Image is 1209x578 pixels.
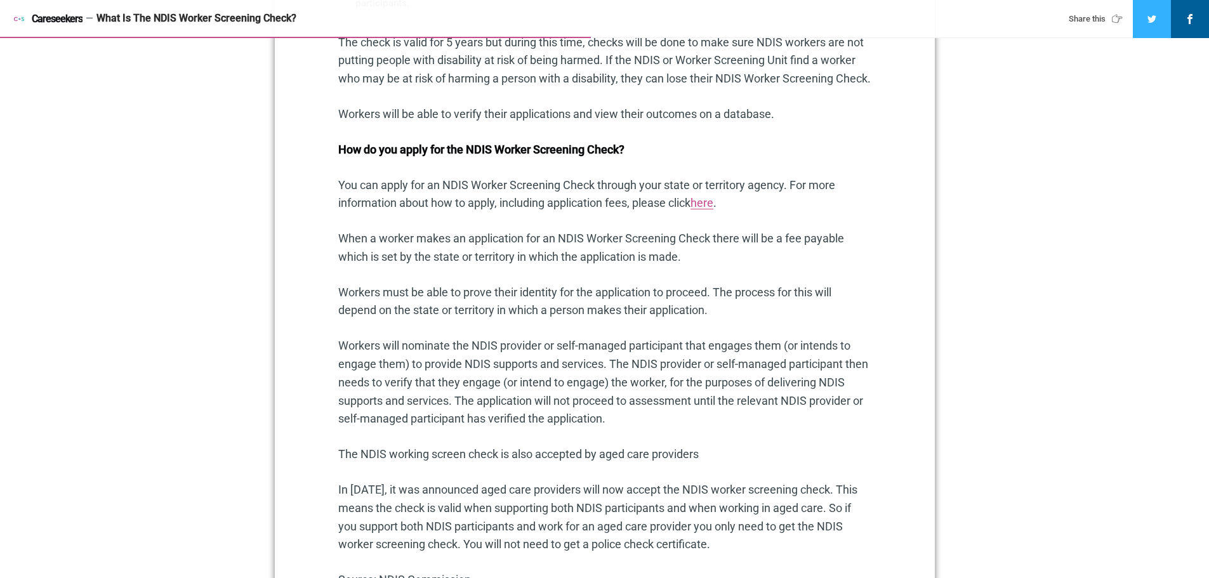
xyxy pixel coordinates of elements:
p: In [DATE], it was announced aged care providers will now accept the NDIS worker screening check. ... [338,481,871,554]
p: Workers must be able to prove their identity for the application to proceed. The process for this... [338,284,871,320]
p: You can apply for an NDIS Worker Screening Check through your state or territory agency. For more... [338,176,871,213]
div: What Is The NDIS Worker Screening Check? [96,12,1045,25]
span: Careseekers [32,13,83,25]
p: The check is valid for 5 years but during this time, checks will be done to make sure NDIS worker... [338,34,871,88]
p: When a worker makes an application for an NDIS Worker Screening Check there will be a fee payable... [338,230,871,266]
p: The NDIS working screen check is also accepted by aged care providers [338,445,871,464]
div: Share this [1069,13,1126,25]
strong: How do you apply for the NDIS Worker Screening Check? [338,143,624,156]
span: — [86,14,93,23]
a: here [690,196,713,209]
img: Careseekers icon [13,13,25,25]
p: Workers will be able to verify their applications and view their outcomes on a database. [338,105,871,124]
a: Careseekers [13,13,83,25]
p: Workers will nominate the NDIS provider or self-managed participant that engages them (or intends... [338,337,871,428]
